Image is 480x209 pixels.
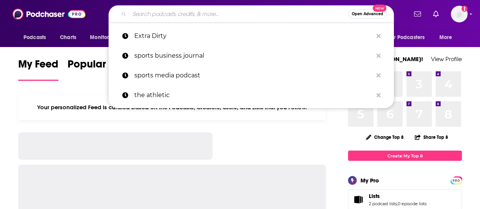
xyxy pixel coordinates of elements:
button: open menu [383,30,436,45]
button: Open AdvancedNew [348,9,387,19]
a: Lists [369,193,426,200]
a: My Feed [18,58,58,81]
p: sports media podcast [134,66,373,85]
a: sports media podcast [109,66,394,85]
a: Popular Feed [68,58,132,81]
span: More [439,32,452,43]
a: the athletic [109,85,394,105]
a: View Profile [431,55,462,63]
a: 0 episode lists [398,201,426,206]
span: , [397,201,398,206]
div: Your personalized Feed is curated based on the Podcasts, Creators, Users, and Lists that you Follow. [18,94,326,120]
img: User Profile [451,6,467,22]
span: Charts [60,32,76,43]
p: the athletic [134,85,373,105]
div: My Pro [360,177,379,184]
span: My Feed [18,58,58,75]
span: Open Advanced [352,12,383,16]
span: Logged in as BerkMarc [451,6,467,22]
a: Lists [351,194,366,205]
input: Search podcasts, credits, & more... [129,8,348,20]
span: Monitoring [90,32,117,43]
p: sports business journal [134,46,373,66]
a: Extra Dirty [109,26,394,46]
span: Podcasts [24,32,46,43]
span: Lists [369,193,380,200]
a: 2 podcast lists [369,201,397,206]
button: Share Top 8 [414,130,449,145]
a: Show notifications dropdown [411,8,424,20]
span: PRO [452,178,461,183]
a: Show notifications dropdown [430,8,442,20]
button: open menu [434,30,462,45]
a: Create My Top 8 [348,151,462,161]
button: Show profile menu [451,6,467,22]
button: open menu [85,30,127,45]
button: open menu [18,30,56,45]
p: Extra Dirty [134,26,373,46]
span: New [373,5,386,12]
svg: Add a profile image [461,6,467,12]
img: Podchaser - Follow, Share and Rate Podcasts [13,7,85,21]
a: sports business journal [109,46,394,66]
a: Charts [55,30,81,45]
button: Change Top 8 [361,132,408,142]
a: PRO [452,177,461,183]
span: Popular Feed [68,58,132,75]
div: Search podcasts, credits, & more... [109,5,394,23]
span: For Podcasters [388,32,425,43]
